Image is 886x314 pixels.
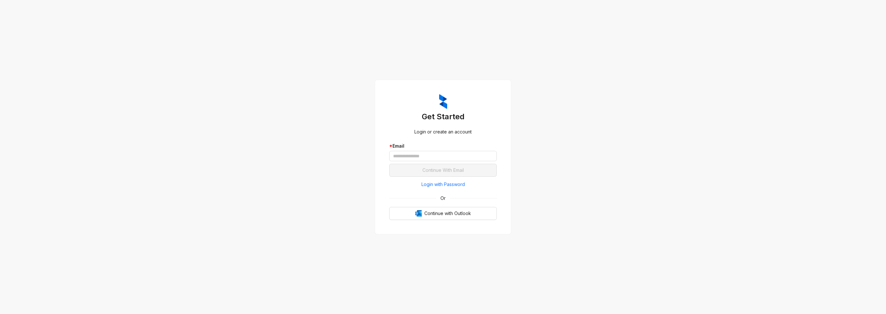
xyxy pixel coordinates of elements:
[389,164,497,177] button: Continue With Email
[389,112,497,122] h3: Get Started
[436,195,450,202] span: Or
[389,128,497,135] div: Login or create an account
[439,94,447,109] img: ZumaIcon
[421,181,465,188] span: Login with Password
[424,210,471,217] span: Continue with Outlook
[389,142,497,150] div: Email
[389,179,497,190] button: Login with Password
[389,207,497,220] button: OutlookContinue with Outlook
[415,210,422,217] img: Outlook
